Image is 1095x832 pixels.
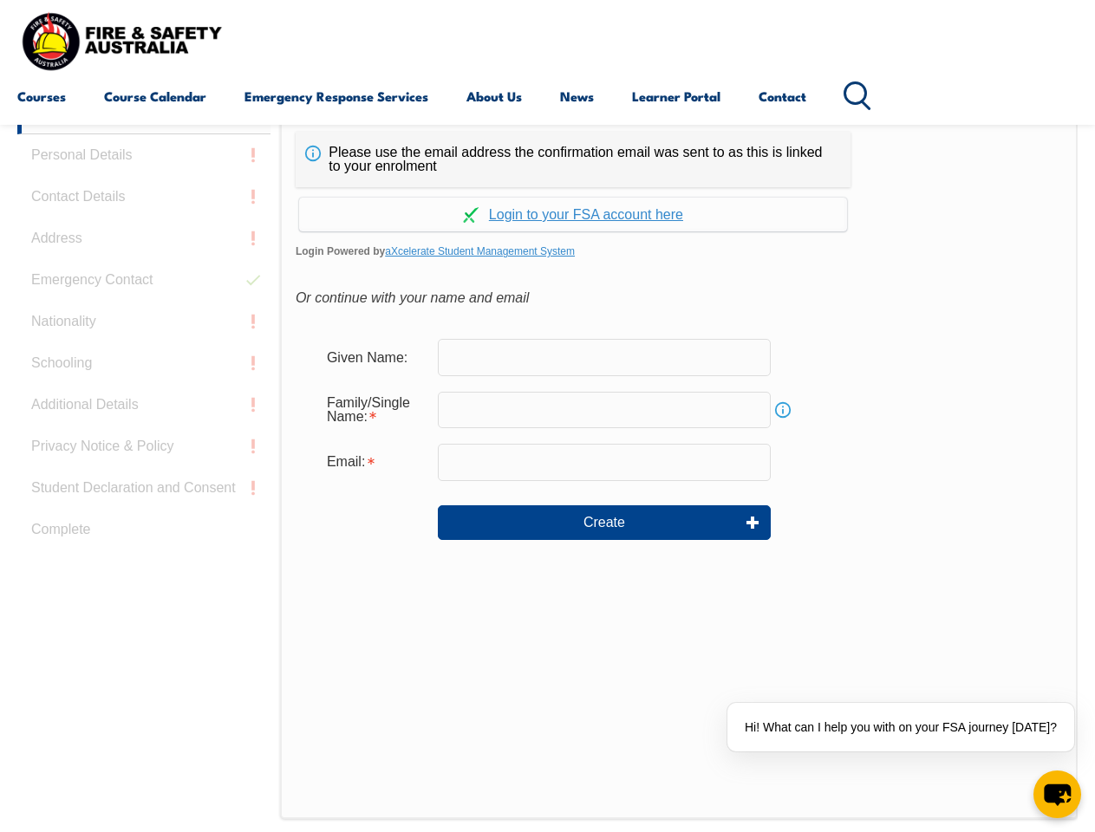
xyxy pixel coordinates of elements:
[759,75,806,117] a: Contact
[1033,770,1081,818] button: chat-button
[771,398,795,422] a: Info
[727,703,1074,751] div: Hi! What can I help you with on your FSA journey [DATE]?
[244,75,428,117] a: Emergency Response Services
[385,245,575,257] a: aXcelerate Student Management System
[313,387,438,433] div: Family/Single Name is required.
[560,75,594,117] a: News
[313,341,438,374] div: Given Name:
[296,238,1062,264] span: Login Powered by
[438,505,771,540] button: Create
[296,132,851,187] div: Please use the email address the confirmation email was sent to as this is linked to your enrolment
[463,207,479,223] img: Log in withaxcelerate
[632,75,720,117] a: Learner Portal
[313,445,438,478] div: Email is required.
[17,75,66,117] a: Courses
[296,285,1062,311] div: Or continue with your name and email
[104,75,206,117] a: Course Calendar
[466,75,522,117] a: About Us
